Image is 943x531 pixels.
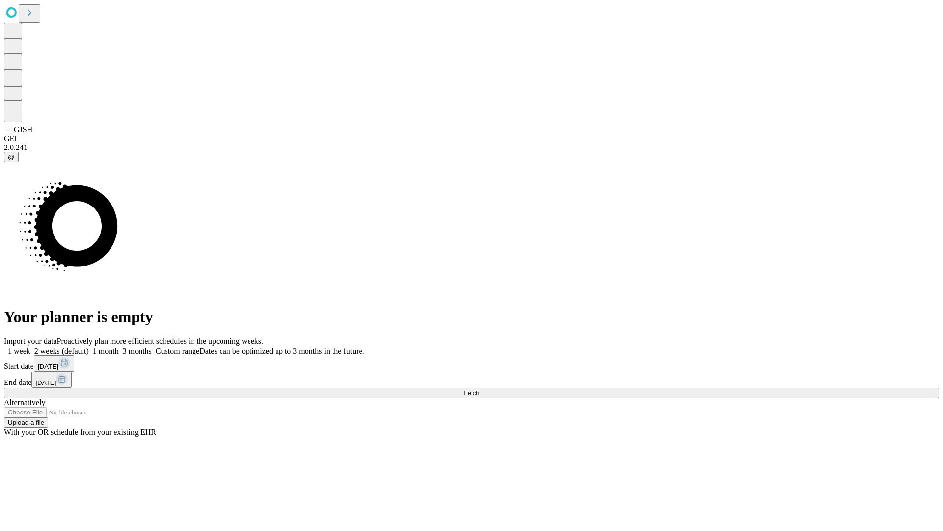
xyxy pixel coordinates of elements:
span: Alternatively [4,398,45,407]
span: Proactively plan more efficient schedules in the upcoming weeks. [57,337,263,345]
span: 1 month [93,347,119,355]
span: [DATE] [38,363,58,370]
div: 2.0.241 [4,143,939,152]
h1: Your planner is empty [4,308,939,326]
button: [DATE] [31,372,72,388]
div: GEI [4,134,939,143]
span: 2 weeks (default) [34,347,89,355]
button: Fetch [4,388,939,398]
div: End date [4,372,939,388]
div: Start date [4,355,939,372]
span: GJSH [14,125,32,134]
span: @ [8,153,15,161]
span: [DATE] [35,379,56,386]
span: Custom range [156,347,199,355]
span: 3 months [123,347,152,355]
span: Dates can be optimized up to 3 months in the future. [199,347,364,355]
button: [DATE] [34,355,74,372]
span: 1 week [8,347,30,355]
span: With your OR schedule from your existing EHR [4,428,156,436]
button: @ [4,152,19,162]
span: Import your data [4,337,57,345]
button: Upload a file [4,417,48,428]
span: Fetch [463,389,479,397]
